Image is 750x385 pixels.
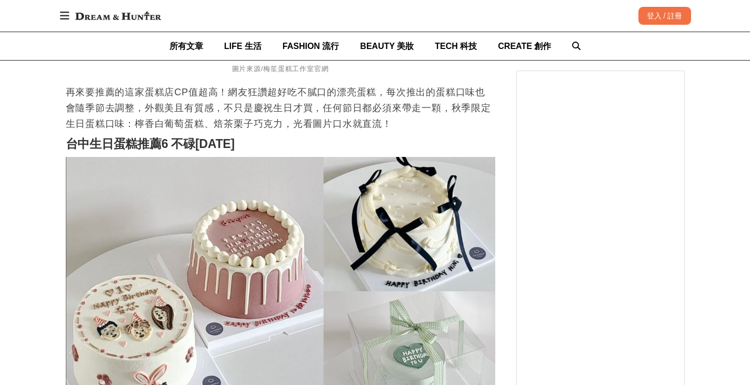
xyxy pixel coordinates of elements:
[169,42,203,51] span: 所有文章
[498,42,551,51] span: CREATE 創作
[70,6,166,25] img: Dream & Hunter
[283,32,339,60] a: FASHION 流行
[232,65,329,73] span: 圖片來源/梅笙蛋糕工作室官網
[638,7,691,25] div: 登入 / 註冊
[360,32,414,60] a: BEAUTY 美妝
[66,137,235,151] strong: 台中生日蛋糕推薦6 不碌[DATE]
[169,32,203,60] a: 所有文章
[224,32,262,60] a: LIFE 生活
[435,42,477,51] span: TECH 科技
[360,42,414,51] span: BEAUTY 美妝
[224,42,262,51] span: LIFE 生活
[283,42,339,51] span: FASHION 流行
[498,32,551,60] a: CREATE 創作
[435,32,477,60] a: TECH 科技
[66,84,495,132] p: 再來要推薦的這家蛋糕店CP值超高！網友狂讚超好吃不膩口的漂亮蛋糕，每次推出的蛋糕口味也會隨季節去調整，外觀美且有質感，不只是慶祝生日才買，任何節日都必須來帶走一顆，秋季限定生日蛋糕口味：檸香白葡...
